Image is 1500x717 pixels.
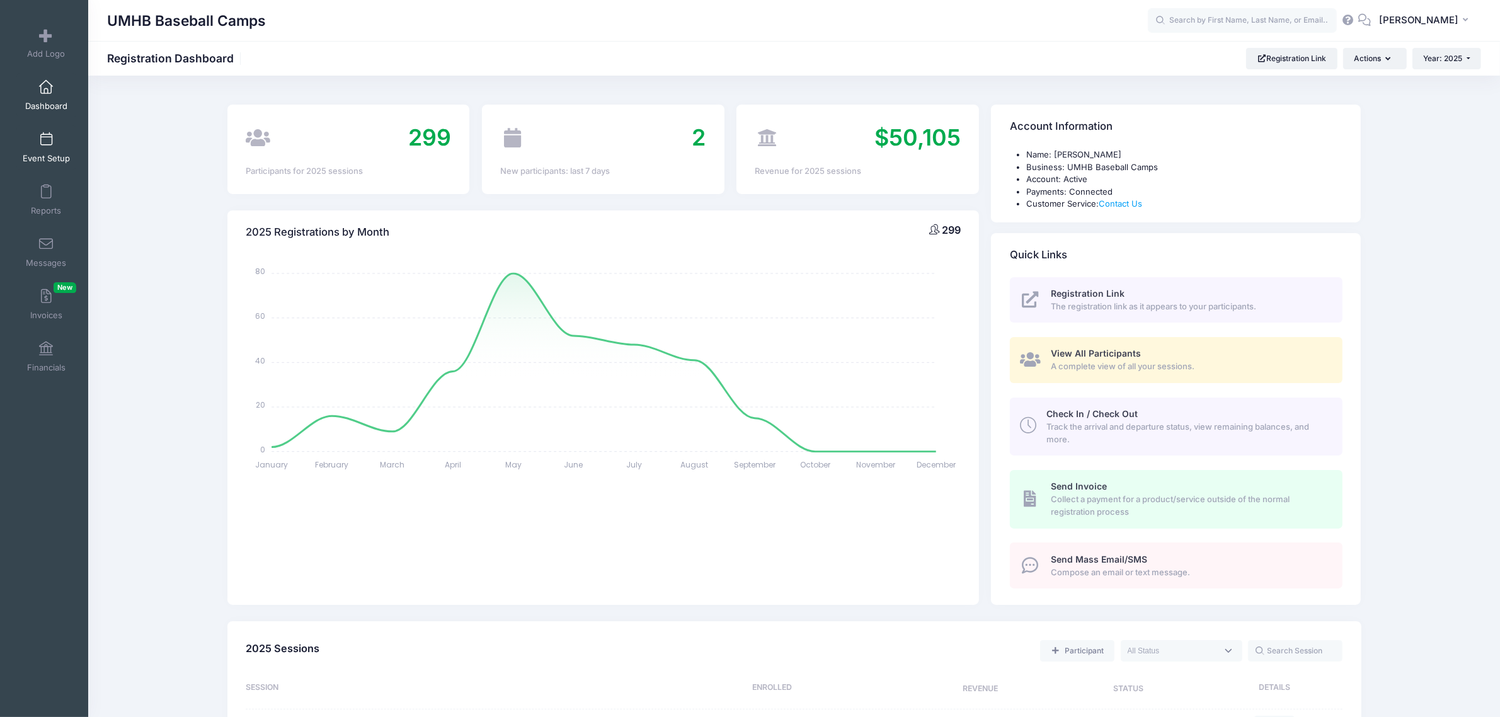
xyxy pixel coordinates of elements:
tspan: July [626,459,642,469]
a: Messages [16,230,76,274]
span: Invoices [30,310,62,321]
span: A complete view of all your sessions. [1051,360,1329,373]
li: Customer Service: [1026,198,1343,210]
tspan: November [856,459,896,469]
input: Search by First Name, Last Name, or Email... [1148,8,1337,33]
button: [PERSON_NAME] [1371,6,1481,35]
div: New participants: last 7 days [500,165,706,178]
a: Registration Link The registration link as it appears to your participants. [1010,277,1343,323]
a: Event Setup [16,125,76,169]
span: The registration link as it appears to your participants. [1051,301,1329,313]
button: Actions [1343,48,1406,69]
span: Dashboard [25,101,67,112]
textarea: Search [1128,645,1217,657]
tspan: March [380,459,404,469]
span: Event Setup [23,153,70,164]
button: Year: 2025 [1412,48,1481,69]
input: Search Session [1248,640,1343,662]
a: Add Logo [16,21,76,65]
span: 2 [692,123,706,151]
a: View All Participants A complete view of all your sessions. [1010,337,1343,383]
span: 299 [942,224,961,236]
a: Registration Link [1246,48,1337,69]
li: Business: UMHB Baseball Camps [1026,161,1343,174]
span: Reports [31,205,61,216]
span: Check In / Check Out [1046,408,1138,419]
a: Financials [16,335,76,379]
li: Payments: Connected [1026,186,1343,198]
span: Collect a payment for a product/service outside of the normal registration process [1051,493,1329,518]
a: Send Invoice Collect a payment for a product/service outside of the normal registration process [1010,470,1343,528]
span: Registration Link [1051,288,1125,299]
div: Enrolled [641,682,904,697]
a: Send Mass Email/SMS Compose an email or text message. [1010,542,1343,588]
a: Reports [16,178,76,222]
tspan: February [315,459,348,469]
tspan: December [917,459,956,469]
a: Contact Us [1099,198,1142,209]
h4: 2025 Registrations by Month [246,214,389,250]
span: Financials [27,362,66,373]
tspan: August [680,459,708,469]
tspan: 20 [256,399,265,410]
tspan: 0 [260,444,265,455]
span: [PERSON_NAME] [1379,13,1458,27]
span: Send Invoice [1051,481,1107,491]
a: Check In / Check Out Track the arrival and departure status, view remaining balances, and more. [1010,398,1343,456]
tspan: April [445,459,461,469]
span: Compose an email or text message. [1051,566,1329,579]
span: $50,105 [874,123,961,151]
span: Send Mass Email/SMS [1051,554,1147,565]
h4: Account Information [1010,109,1113,145]
h1: UMHB Baseball Camps [107,6,266,35]
a: Dashboard [16,73,76,117]
div: Revenue for 2025 sessions [755,165,960,178]
div: Details [1200,682,1343,697]
tspan: 40 [255,355,265,365]
span: New [54,282,76,293]
tspan: May [505,459,521,469]
h4: Quick Links [1010,237,1067,273]
span: Year: 2025 [1424,54,1463,63]
div: Revenue [904,682,1058,697]
span: Messages [26,258,66,268]
span: Add Logo [27,49,65,59]
div: Participants for 2025 sessions [246,165,451,178]
div: Status [1057,682,1199,697]
tspan: October [800,459,831,469]
tspan: 60 [255,311,265,321]
tspan: September [734,459,776,469]
tspan: January [255,459,288,469]
span: View All Participants [1051,348,1141,358]
span: 2025 Sessions [246,642,319,655]
li: Account: Active [1026,173,1343,186]
a: Add a new manual registration [1040,640,1114,662]
li: Name: [PERSON_NAME] [1026,149,1343,161]
span: Track the arrival and departure status, view remaining balances, and more. [1046,421,1328,445]
a: InvoicesNew [16,282,76,326]
div: Session [246,682,641,697]
h1: Registration Dashboard [107,52,244,65]
span: 299 [408,123,451,151]
tspan: 80 [255,266,265,277]
tspan: June [564,459,583,469]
